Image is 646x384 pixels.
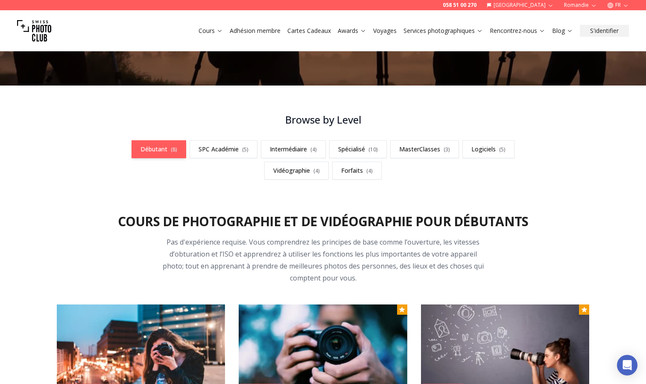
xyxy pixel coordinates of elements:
[444,146,450,153] span: ( 3 )
[313,167,320,174] span: ( 4 )
[287,27,331,35] a: Cartes Cadeaux
[199,27,223,35] a: Cours
[443,2,476,9] a: 058 51 00 270
[171,146,177,153] span: ( 8 )
[195,25,226,37] button: Cours
[163,237,484,283] span: Pas d'expérience requise. Vous comprendrez les principes de base comme l’ouverture, les vitesses ...
[486,25,549,37] button: Rencontrez-nous
[329,140,387,158] a: Spécialisé(10)
[111,113,535,127] h3: Browse by Level
[226,25,284,37] button: Adhésion membre
[366,167,373,174] span: ( 4 )
[242,146,248,153] span: ( 5 )
[390,140,459,158] a: MasterClasses(3)
[403,27,483,35] a: Services photographiques
[118,214,529,229] h2: Cours de photographie et de vidéographie pour débutants
[549,25,576,37] button: Blog
[552,27,573,35] a: Blog
[17,14,51,48] img: Swiss photo club
[264,162,329,180] a: Vidéographie(4)
[368,146,378,153] span: ( 10 )
[617,355,637,375] div: Open Intercom Messenger
[580,25,629,37] button: S'identifier
[373,27,397,35] a: Voyages
[310,146,317,153] span: ( 4 )
[370,25,400,37] button: Voyages
[132,140,186,158] a: Débutant(8)
[490,27,545,35] a: Rencontrez-nous
[332,162,382,180] a: Forfaits(4)
[261,140,326,158] a: Intermédiaire(4)
[400,25,486,37] button: Services photographiques
[230,27,281,35] a: Adhésion membre
[334,25,370,37] button: Awards
[462,140,514,158] a: Logiciels(5)
[338,27,366,35] a: Awards
[499,146,506,153] span: ( 5 )
[284,25,334,37] button: Cartes Cadeaux
[190,140,257,158] a: SPC Académie(5)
